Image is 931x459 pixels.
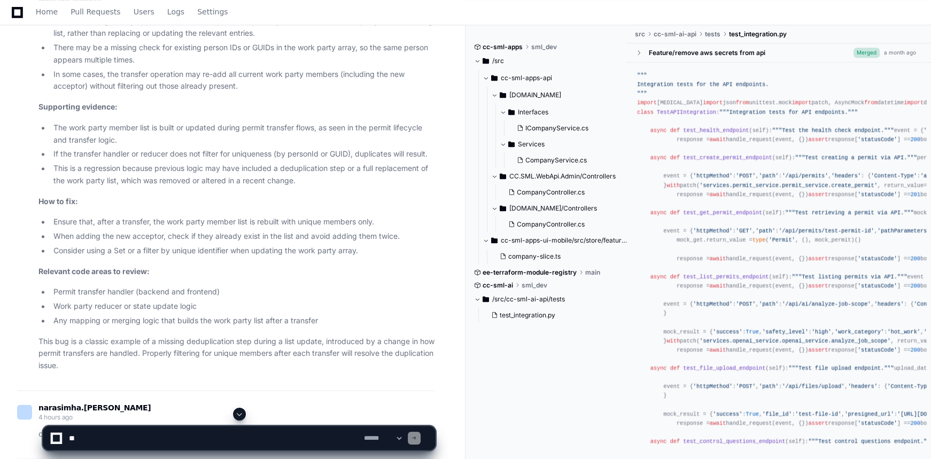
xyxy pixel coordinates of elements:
[832,173,861,179] span: 'headers'
[782,301,871,307] span: '/api/ai/analyze-job-scope'
[531,43,557,51] span: sml_dev
[910,347,920,353] span: 200
[483,232,627,249] button: cc-sml-apps-ui-mobile/src/store/features/site
[736,228,752,234] span: 'GET'
[874,301,904,307] span: 'headers'
[719,109,858,115] span: """Integration tests for API endpoints."""
[693,383,733,390] span: 'httpMethod'
[500,89,506,102] svg: Directory
[670,209,680,216] span: def
[513,153,620,168] button: CompanyService.cs
[808,136,828,143] span: assert
[650,365,667,371] span: async
[792,99,812,106] span: import
[474,52,618,69] button: /src
[585,268,600,277] span: main
[504,185,620,200] button: CompanyController.cs
[500,311,555,320] span: test_integration.py
[483,55,489,67] svg: Directory
[710,283,726,289] span: await
[483,69,627,87] button: cc-sml-apps-api
[38,102,118,111] strong: Supporting evidence:
[808,191,828,198] span: assert
[670,154,680,161] span: def
[517,220,585,229] span: CompanyController.cs
[491,200,627,217] button: [DOMAIN_NAME]/Controllers
[637,72,769,97] span: """ Integration tests for the API endpoints. """
[871,173,917,179] span: 'Content-Type'
[666,338,680,344] span: with
[36,9,58,15] span: Home
[50,122,435,146] li: The work party member list is built or updated during permit transfer flows, as seen in the permi...
[710,347,726,353] span: await
[887,329,920,335] span: 'hot_work'
[693,173,733,179] span: 'httpMethod'
[38,267,150,276] strong: Relevant code areas to review:
[487,308,612,323] button: test_integration.py
[769,365,782,371] span: self
[134,9,154,15] span: Users
[657,109,716,115] span: TestAPIIntegration
[483,268,577,277] span: ee-terraform-module-registry
[759,173,779,179] span: 'path'
[509,204,597,213] span: [DOMAIN_NAME]/Controllers
[736,99,749,106] span: from
[504,217,620,232] button: CompanyController.cs
[693,228,733,234] span: 'httpMethod'
[518,108,548,116] span: Interfaces
[765,209,779,216] span: self
[525,156,587,165] span: CompanyService.cs
[700,182,878,189] span: 'services.permit_service.permit_service.create_permit'
[910,191,920,198] span: 201
[666,182,680,189] span: with
[491,87,627,104] button: [DOMAIN_NAME]
[710,191,726,198] span: await
[513,121,620,136] button: ICompanyService.cs
[779,228,874,234] span: '/api/permits/test-permit-id'
[491,168,627,185] button: CC.SML.WebApi.Admin/Controllers
[50,230,435,243] li: When adding the new acceptor, check if they already exist in the list and avoid adding them twice.
[782,383,844,390] span: '/api/files/upload'
[693,301,733,307] span: 'httpMethod'
[736,383,756,390] span: 'POST'
[736,301,756,307] span: 'POST'
[508,106,515,119] svg: Directory
[858,347,897,353] span: 'statusCode'
[710,136,726,143] span: await
[501,236,627,245] span: cc-sml-apps-ui-mobile/src/store/features/site
[500,104,627,121] button: Interfaces
[700,338,890,344] span: 'services.openai_service.openai_service.analyze_job_scope'
[50,286,435,298] li: Permit transfer handler (backend and frontend)
[772,127,894,134] span: """Test the health check endpoint."""
[50,42,435,66] li: There may be a missing check for existing person IDs or GUIDs in the work party array, so the sam...
[491,72,498,84] svg: Directory
[683,154,772,161] span: test_create_permit_endpoint
[50,245,435,257] li: Consider using a Set or a filter by unique identifier when updating the work party array.
[167,9,184,15] span: Logs
[650,127,667,134] span: async
[713,329,742,335] span: 'success'
[525,124,588,133] span: ICompanyService.cs
[500,136,627,153] button: Services
[884,49,916,57] div: a month ago
[746,329,759,335] span: True
[50,315,435,327] li: Any mapping or merging logic that builds the work party list after a transfer
[50,148,435,160] li: If the transfer handler or reducer does not filter for uniqueness (by personId or GUID), duplicat...
[50,162,435,187] li: This is a regression because previous logic may have included a deduplication step or a full repl...
[858,255,897,262] span: 'statusCode'
[71,9,120,15] span: Pull Requests
[710,255,726,262] span: await
[878,228,930,234] span: 'pathParameters'
[635,30,645,38] span: src
[910,283,920,289] span: 200
[500,170,506,183] svg: Directory
[756,228,775,234] span: 'path'
[637,109,654,115] span: class
[637,99,657,106] span: import
[38,197,78,206] strong: How to fix:
[501,74,552,82] span: cc-sml-apps-api
[483,43,523,51] span: cc-sml-apps
[683,365,765,371] span: test_file_upload_endpoint
[683,209,762,216] span: test_get_permit_endpoint
[508,252,561,261] span: company-slice.ts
